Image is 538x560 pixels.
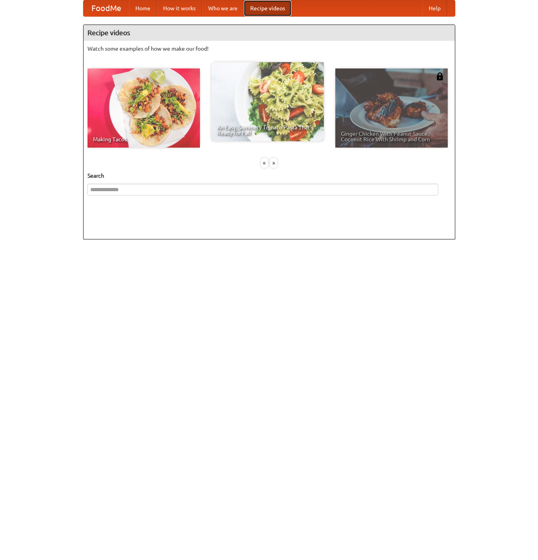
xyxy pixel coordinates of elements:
a: How it works [157,0,202,16]
a: FoodMe [84,0,129,16]
span: An Easy, Summery Tomato Pasta That's Ready for Fall [217,125,318,136]
h5: Search [87,172,451,180]
div: » [270,158,277,168]
a: Help [422,0,447,16]
h4: Recipe videos [84,25,455,41]
p: Watch some examples of how we make our food! [87,45,451,53]
a: Making Tacos [87,68,200,148]
div: « [261,158,268,168]
span: Making Tacos [93,137,194,142]
a: An Easy, Summery Tomato Pasta That's Ready for Fall [211,62,324,141]
a: Home [129,0,157,16]
a: Who we are [202,0,244,16]
a: Recipe videos [244,0,291,16]
img: 483408.png [436,72,444,80]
